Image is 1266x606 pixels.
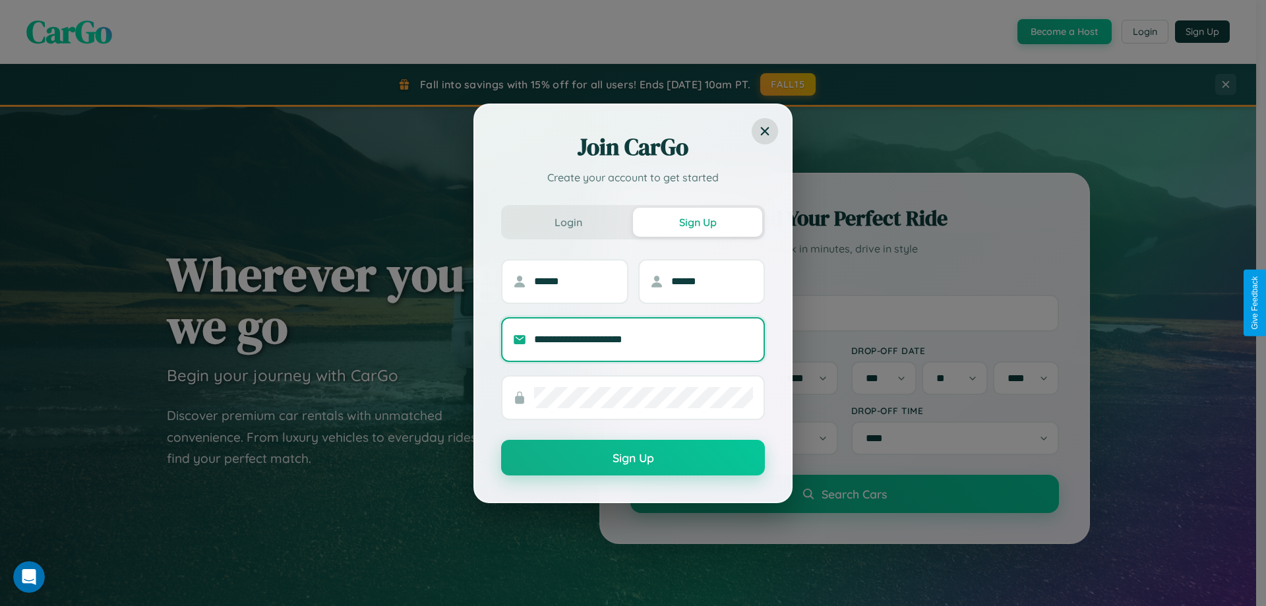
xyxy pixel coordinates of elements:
button: Sign Up [501,440,765,475]
button: Login [504,208,633,237]
p: Create your account to get started [501,169,765,185]
div: Give Feedback [1250,276,1259,330]
iframe: Intercom live chat [13,561,45,593]
button: Sign Up [633,208,762,237]
h2: Join CarGo [501,131,765,163]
